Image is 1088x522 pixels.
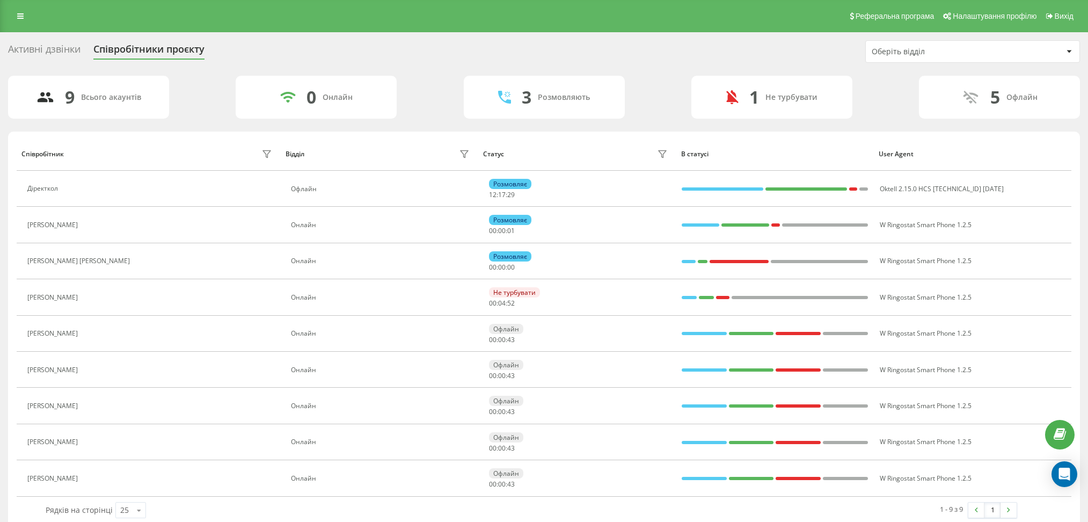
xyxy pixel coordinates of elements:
div: Офлайн [489,432,523,443]
div: : : [489,227,515,235]
div: : : [489,336,515,344]
div: : : [489,445,515,452]
div: Онлайн [291,221,472,229]
div: [PERSON_NAME] [27,221,81,229]
div: Розмовляє [489,215,531,225]
div: 0 [306,87,316,107]
div: Офлайн [1006,93,1038,102]
div: [PERSON_NAME] [27,294,81,301]
span: Вихід [1055,12,1074,20]
div: : : [489,191,515,199]
span: 17 [498,190,506,199]
div: 5 [990,87,1000,107]
div: Не турбувати [765,93,817,102]
div: [PERSON_NAME] [PERSON_NAME] [27,257,133,265]
div: Оберіть відділ [872,47,1000,56]
div: Співробітники проєкту [93,44,205,60]
div: Онлайн [291,257,472,265]
div: Офлайн [489,468,523,479]
span: 00 [498,480,506,489]
span: 43 [507,335,515,344]
span: 52 [507,299,515,308]
div: [PERSON_NAME] [27,330,81,337]
div: Офлайн [489,396,523,406]
span: W Ringostat Smart Phone 1.2.5 [880,474,972,483]
div: 9 [65,87,75,107]
div: : : [489,372,515,380]
span: W Ringostat Smart Phone 1.2.5 [880,401,972,410]
span: 00 [489,371,496,380]
span: 00 [489,299,496,308]
div: Розмовляє [489,179,531,189]
span: 00 [498,263,506,272]
span: W Ringostat Smart Phone 1.2.5 [880,293,972,302]
span: 00 [498,407,506,416]
div: Діректкол [27,185,61,192]
div: : : [489,264,515,271]
div: 25 [120,505,129,516]
span: 00 [489,444,496,453]
div: Всього акаунтів [81,93,141,102]
span: W Ringostat Smart Phone 1.2.5 [880,220,972,229]
span: 43 [507,480,515,489]
div: [PERSON_NAME] [27,402,81,410]
span: 00 [498,335,506,344]
div: Онлайн [323,93,353,102]
div: 1 - 9 з 9 [940,504,963,514]
div: Статус [483,150,504,158]
div: Онлайн [291,294,472,301]
span: Oktell 2.15.0 HCS [TECHNICAL_ID] [DATE] [880,184,1004,193]
div: : : [489,300,515,307]
div: [PERSON_NAME] [27,366,81,374]
div: [PERSON_NAME] [27,438,81,446]
div: Онлайн [291,330,472,337]
div: Активні дзвінки [8,44,81,60]
div: Відділ [286,150,304,158]
div: Онлайн [291,438,472,446]
span: 00 [489,407,496,416]
div: Співробітник [21,150,64,158]
span: 43 [507,371,515,380]
div: : : [489,408,515,416]
span: 00 [489,480,496,489]
div: User Agent [879,150,1067,158]
span: 00 [489,226,496,235]
span: W Ringostat Smart Phone 1.2.5 [880,329,972,338]
div: Онлайн [291,366,472,374]
span: W Ringostat Smart Phone 1.2.5 [880,437,972,446]
span: W Ringostat Smart Phone 1.2.5 [880,256,972,265]
span: 29 [507,190,515,199]
div: Онлайн [291,475,472,482]
span: W Ringostat Smart Phone 1.2.5 [880,365,972,374]
div: Офлайн [489,360,523,370]
span: 01 [507,226,515,235]
div: Open Intercom Messenger [1052,461,1077,487]
span: 43 [507,407,515,416]
span: 00 [498,226,506,235]
a: 1 [984,503,1001,518]
div: : : [489,481,515,488]
div: Розмовляє [489,251,531,262]
span: Реферальна програма [856,12,934,20]
div: [PERSON_NAME] [27,475,81,482]
span: 00 [498,444,506,453]
span: Рядків на сторінці [46,505,113,515]
div: Не турбувати [489,287,540,298]
span: 43 [507,444,515,453]
span: 00 [489,263,496,272]
div: Офлайн [291,185,472,193]
span: 00 [507,263,515,272]
span: Налаштування профілю [953,12,1036,20]
div: В статусі [681,150,869,158]
span: 04 [498,299,506,308]
div: Розмовляють [538,93,590,102]
span: 12 [489,190,496,199]
div: Онлайн [291,402,472,410]
div: 3 [522,87,531,107]
span: 00 [489,335,496,344]
div: 1 [749,87,759,107]
div: Офлайн [489,324,523,334]
span: 00 [498,371,506,380]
